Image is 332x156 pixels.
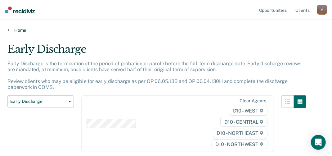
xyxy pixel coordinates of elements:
[7,61,301,90] p: Early Discharge is the termination of the period of probation or parole before the full-term disc...
[5,7,35,13] img: Recidiviz
[7,95,74,108] button: Early Discharge
[10,99,66,104] span: Early Discharge
[220,117,267,127] span: D10 - CENTRAL
[212,139,267,149] span: D10 - NORTHWEST
[229,106,267,116] span: D10 - WEST
[7,43,306,61] div: Early Discharge
[311,135,326,150] div: Open Intercom Messenger
[7,27,325,33] a: Home
[213,128,267,138] span: D10 - NORTHEAST
[317,5,327,15] button: M
[240,98,266,103] div: Clear agents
